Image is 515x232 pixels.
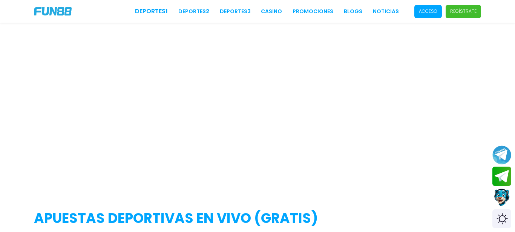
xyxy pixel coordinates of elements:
div: Switch theme [492,209,511,228]
button: Join telegram [492,167,511,186]
a: CASINO [261,8,282,15]
img: Company Logo [34,7,72,15]
h2: APUESTAS DEPORTIVAS EN VIVO (gratis) [34,208,481,229]
a: NOTICIAS [373,8,399,15]
button: Join telegram channel [492,145,511,165]
p: Acceso [419,8,437,15]
p: Regístrate [450,8,477,15]
a: Deportes2 [178,8,209,15]
a: BLOGS [344,8,362,15]
button: Contact customer service [492,188,511,207]
a: Promociones [293,8,333,15]
a: Deportes3 [220,8,251,15]
a: Deportes1 [135,7,168,16]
